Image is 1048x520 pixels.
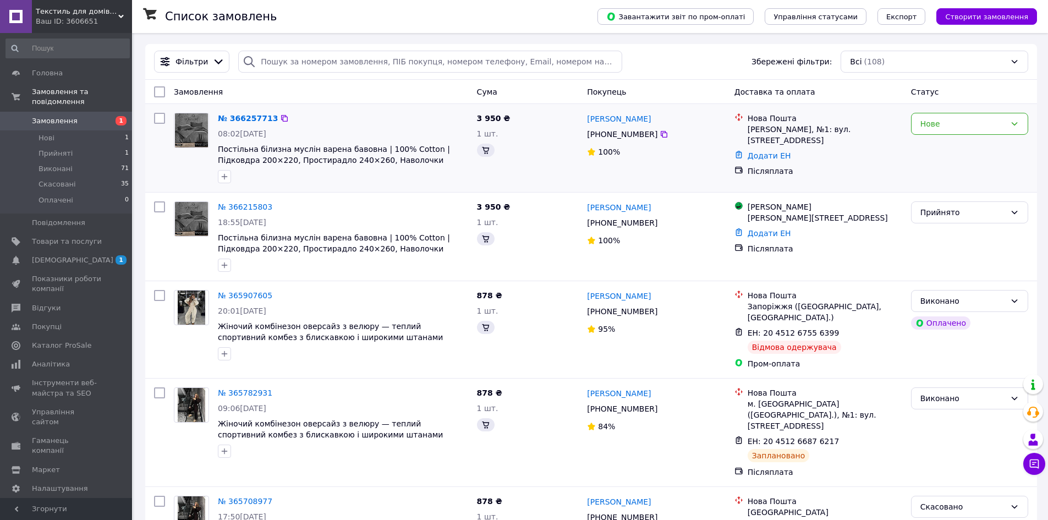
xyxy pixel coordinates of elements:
[32,341,91,351] span: Каталог ProSale
[32,359,70,369] span: Аналітика
[218,497,272,506] a: № 365708977
[39,179,76,189] span: Скасовані
[748,243,902,254] div: Післяплата
[218,322,443,353] a: Жіночий комбінезон оверсайз з велюру — теплий спортивний комбез з блискавкою і широкими штанами п...
[125,149,129,158] span: 1
[218,419,443,450] a: Жіночий комбінезон оверсайз з велюру — теплий спортивний комбез з блискавкою і широкими штанами п...
[32,255,113,265] span: [DEMOGRAPHIC_DATA]
[748,151,791,160] a: Додати ЕН
[39,149,73,158] span: Прийняті
[748,166,902,177] div: Післяплата
[920,295,1006,307] div: Виконано
[116,255,127,265] span: 1
[175,113,208,147] img: Фото товару
[218,202,272,211] a: № 366215803
[32,87,132,107] span: Замовлення та повідомлення
[920,392,1006,404] div: Виконано
[477,129,498,138] span: 1 шт.
[748,201,902,212] div: [PERSON_NAME]
[911,87,939,96] span: Статус
[598,325,615,333] span: 95%
[174,87,223,96] span: Замовлення
[920,118,1006,130] div: Нове
[1023,453,1045,475] button: Чат з покупцем
[39,133,54,143] span: Нові
[32,378,102,398] span: Інструменти веб-майстра та SEO
[748,387,902,398] div: Нова Пошта
[32,407,102,427] span: Управління сайтом
[218,404,266,413] span: 09:06[DATE]
[751,56,832,67] span: Збережені фільтри:
[218,129,266,138] span: 08:02[DATE]
[877,8,926,25] button: Експорт
[238,51,622,73] input: Пошук за номером замовлення, ПІБ покупця, номером телефону, Email, номером накладної
[748,449,810,462] div: Заплановано
[174,201,209,237] a: Фото товару
[925,12,1037,20] a: Створити замовлення
[178,291,205,325] img: Фото товару
[218,114,278,123] a: № 366257713
[218,218,266,227] span: 18:55[DATE]
[6,39,130,58] input: Пошук
[175,56,208,67] span: Фільтри
[598,236,620,245] span: 100%
[597,8,754,25] button: Завантажити звіт по пром-оплаті
[585,215,660,231] div: [PHONE_NUMBER]
[32,322,62,332] span: Покупці
[32,436,102,456] span: Гаманець компанії
[121,179,129,189] span: 35
[734,87,815,96] span: Доставка та оплата
[945,13,1028,21] span: Створити замовлення
[218,291,272,300] a: № 365907605
[218,145,450,176] a: Постільна білизна муслін варена бавовна | 100% Cotton | Підковдра 200×220, Простирадло 240×260, Н...
[32,116,78,126] span: Замовлення
[165,10,277,23] h1: Список замовлень
[886,13,917,21] span: Експорт
[178,388,205,422] img: Фото товару
[748,229,791,238] a: Додати ЕН
[585,401,660,417] div: [PHONE_NUMBER]
[748,358,902,369] div: Пром-оплата
[174,113,209,148] a: Фото товару
[32,218,85,228] span: Повідомлення
[864,57,885,66] span: (108)
[477,114,511,123] span: 3 950 ₴
[39,195,73,205] span: Оплачені
[32,465,60,475] span: Маркет
[598,422,615,431] span: 84%
[765,8,866,25] button: Управління статусами
[39,164,73,174] span: Виконані
[748,329,840,337] span: ЕН: 20 4512 6755 6399
[773,13,858,21] span: Управління статусами
[32,274,102,294] span: Показники роботи компанії
[116,116,127,125] span: 1
[850,56,862,67] span: Всі
[477,388,502,397] span: 878 ₴
[920,206,1006,218] div: Прийнято
[218,233,450,264] a: Постільна білизна муслін варена бавовна | 100% Cotton | Підковдра 200×220, Простирадло 240×260, Н...
[36,7,118,17] span: Текстиль для домівки "EXO"
[748,341,841,354] div: Відмова одержувача
[911,316,970,330] div: Оплачено
[587,202,651,213] a: [PERSON_NAME]
[477,218,498,227] span: 1 шт.
[218,388,272,397] a: № 365782931
[218,306,266,315] span: 20:01[DATE]
[477,497,502,506] span: 878 ₴
[32,484,88,494] span: Налаштування
[174,387,209,423] a: Фото товару
[477,306,498,315] span: 1 шт.
[587,113,651,124] a: [PERSON_NAME]
[477,87,497,96] span: Cума
[32,237,102,247] span: Товари та послуги
[174,290,209,325] a: Фото товару
[598,147,620,156] span: 100%
[748,301,902,323] div: Запоріжжя ([GEOGRAPHIC_DATA], [GEOGRAPHIC_DATA].)
[477,404,498,413] span: 1 шт.
[748,437,840,446] span: ЕН: 20 4512 6687 6217
[748,398,902,431] div: м. [GEOGRAPHIC_DATA] ([GEOGRAPHIC_DATA].), №1: вул. [STREET_ADDRESS]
